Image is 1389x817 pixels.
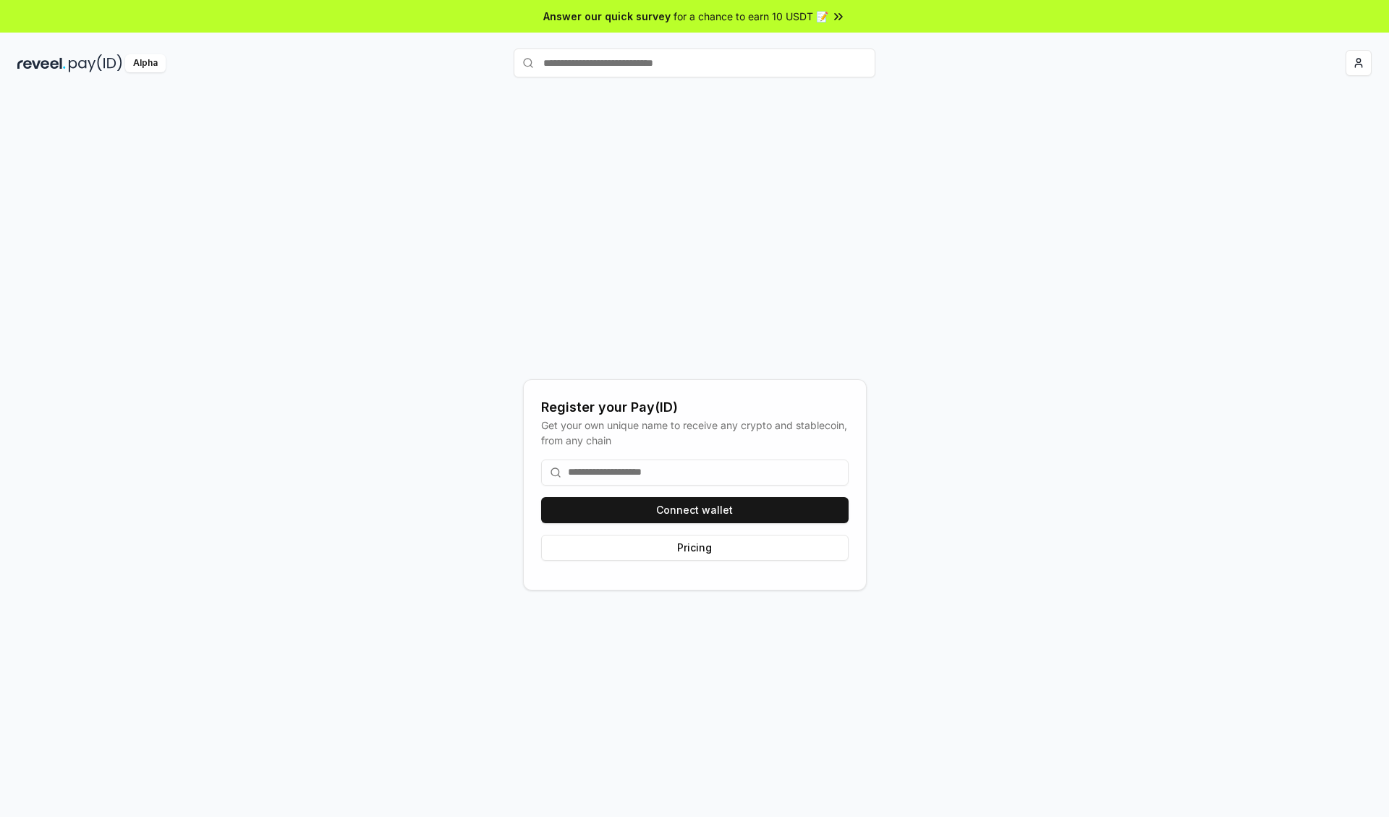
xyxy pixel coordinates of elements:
img: pay_id [69,54,122,72]
span: Answer our quick survey [543,9,671,24]
button: Pricing [541,535,849,561]
span: for a chance to earn 10 USDT 📝 [674,9,828,24]
img: reveel_dark [17,54,66,72]
div: Get your own unique name to receive any crypto and stablecoin, from any chain [541,418,849,448]
div: Register your Pay(ID) [541,397,849,418]
div: Alpha [125,54,166,72]
button: Connect wallet [541,497,849,523]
